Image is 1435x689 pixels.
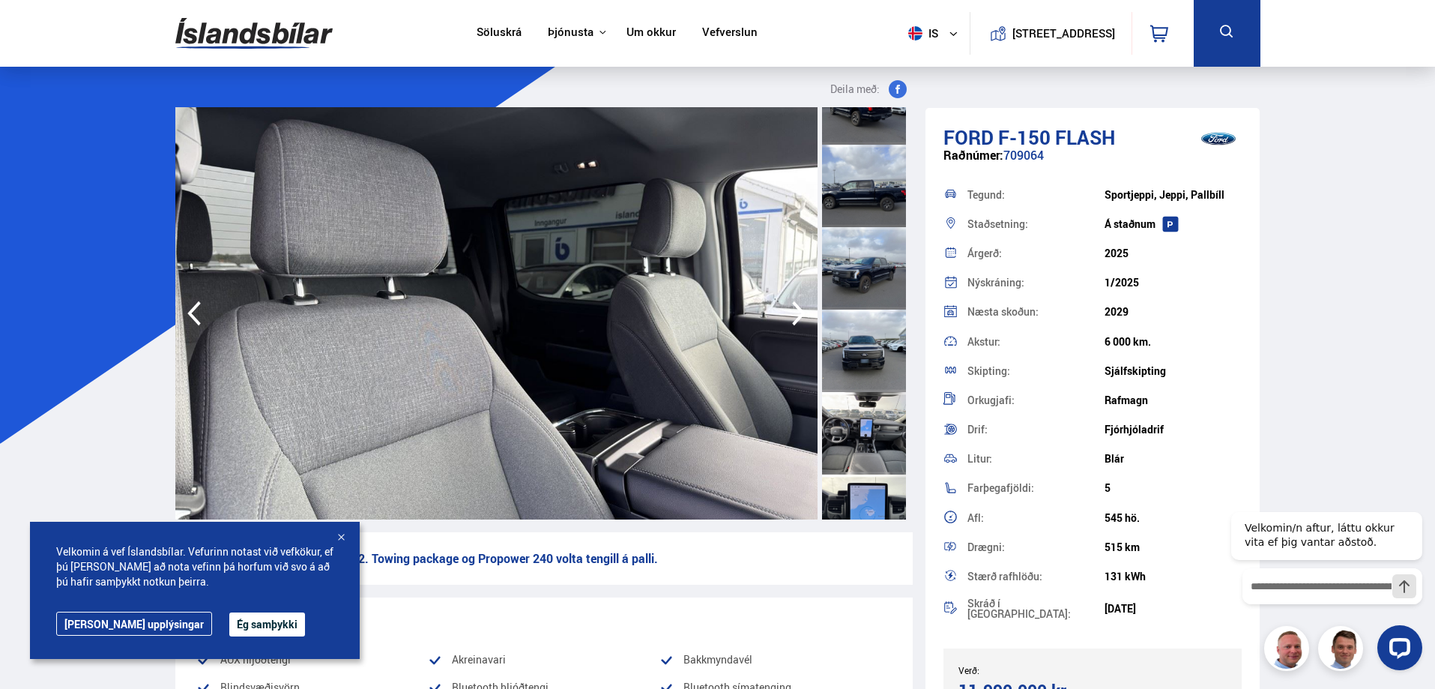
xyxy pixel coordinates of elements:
[1018,27,1110,40] button: [STREET_ADDRESS]
[902,11,970,55] button: is
[548,25,593,40] button: Þjónusta
[998,124,1115,151] span: F-150 FLASH
[175,107,818,520] img: 3707168.jpeg
[967,190,1105,200] div: Tegund:
[967,513,1105,523] div: Afl:
[830,80,880,98] span: Deila með:
[1219,484,1428,682] iframe: LiveChat chat widget
[967,483,1105,493] div: Farþegafjöldi:
[1105,424,1242,436] div: Fjórhjóladrif
[967,277,1105,288] div: Nýskráning:
[196,651,428,669] li: AUX hljóðtengi
[967,366,1105,376] div: Skipting:
[908,26,922,40] img: svg+xml;base64,PHN2ZyB4bWxucz0iaHR0cDovL3d3dy53My5vcmcvMjAwMC9zdmciIHdpZHRoPSI1MTIiIGhlaWdodD0iNT...
[175,532,913,585] p: Búið að breyta úr CCS1 í CCS2. Towing package og Propower 240 volta tengill á palli.
[967,598,1105,619] div: Skráð í [GEOGRAPHIC_DATA]:
[967,337,1105,347] div: Akstur:
[824,80,913,98] button: Deila með:
[477,25,522,41] a: Söluskrá
[943,147,1003,163] span: Raðnúmer:
[902,26,940,40] span: is
[702,25,758,41] a: Vefverslun
[56,544,333,589] span: Velkomin á vef Íslandsbílar. Vefurinn notast við vefkökur, ef þú [PERSON_NAME] að nota vefinn þá ...
[943,148,1242,178] div: 709064
[1105,336,1242,348] div: 6 000 km.
[428,651,659,669] li: Akreinavari
[967,571,1105,582] div: Stærð rafhlöðu:
[967,395,1105,406] div: Orkugjafi:
[1188,115,1248,162] img: brand logo
[1105,482,1242,494] div: 5
[1105,218,1242,230] div: Á staðnum
[958,665,1093,676] div: Verð:
[1105,365,1242,377] div: Sjálfskipting
[196,610,892,632] div: Vinsæll búnaður
[1105,512,1242,524] div: 545 hö.
[943,124,994,151] span: Ford
[626,25,676,41] a: Um okkur
[1105,453,1242,465] div: Blár
[978,12,1123,55] a: [STREET_ADDRESS]
[967,219,1105,229] div: Staðsetning:
[967,454,1105,464] div: Litur:
[1105,394,1242,406] div: Rafmagn
[175,9,333,58] img: G0Ugv5HjCgRt.svg
[1105,189,1242,201] div: Sportjeppi, Jeppi, Pallbíll
[1105,247,1242,259] div: 2025
[1105,306,1242,318] div: 2029
[1105,541,1242,553] div: 515 km
[967,307,1105,317] div: Næsta skoðun:
[1105,277,1242,289] div: 1/2025
[967,424,1105,435] div: Drif:
[1105,603,1242,615] div: [DATE]
[56,612,212,636] a: [PERSON_NAME] upplýsingar
[229,613,305,637] button: Ég samþykki
[967,248,1105,259] div: Árgerð:
[967,542,1105,553] div: Drægni:
[659,651,891,669] li: Bakkmyndavél
[1105,571,1242,583] div: 131 kWh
